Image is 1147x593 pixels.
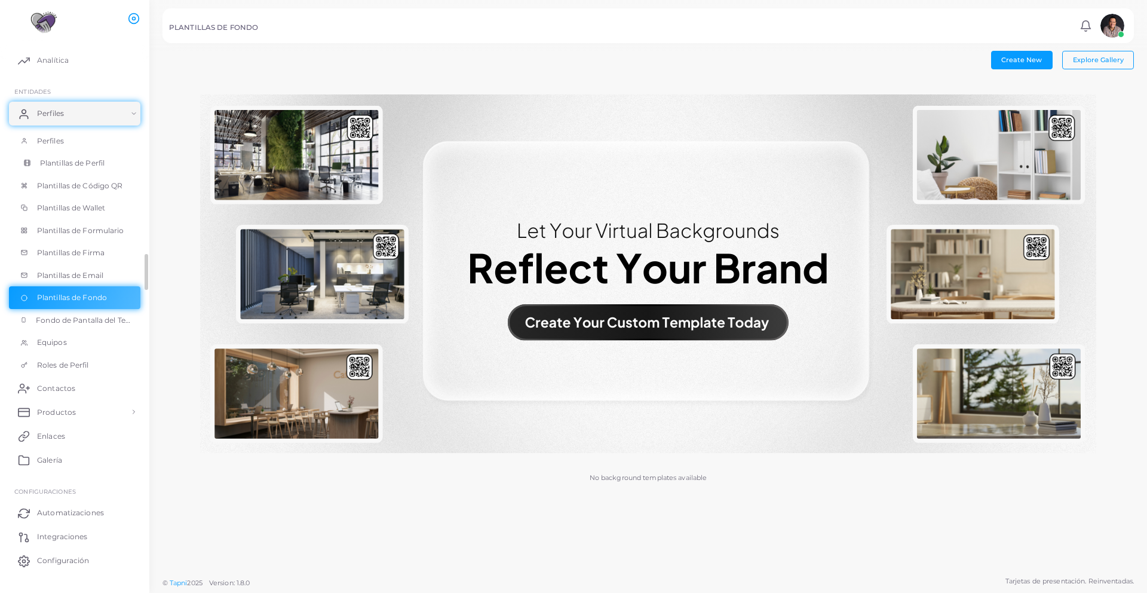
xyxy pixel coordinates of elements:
[9,448,140,472] a: Galería
[37,508,104,518] span: Automatizaciones
[37,531,87,542] span: Integraciones
[37,292,107,303] span: Plantillas de Fondo
[37,247,105,258] span: Plantillas de Firma
[37,203,105,213] span: Plantillas de Wallet
[37,360,89,371] span: Roles de Perfil
[9,130,140,152] a: Perfiles
[37,136,64,146] span: Perfiles
[991,51,1053,69] button: Create New
[37,555,89,566] span: Configuración
[37,108,64,119] span: Perfiles
[9,197,140,219] a: Plantillas de Wallet
[14,88,51,95] span: ENTIDADES
[37,431,65,442] span: Enlaces
[37,337,67,348] span: Equipos
[11,11,77,33] img: logo
[9,264,140,287] a: Plantillas de Email
[9,309,140,332] a: Fondo de Pantalla del Teléfono
[37,270,103,281] span: Plantillas de Email
[200,94,1096,453] img: No background templates
[9,175,140,197] a: Plantillas de Código QR
[9,219,140,242] a: Plantillas de Formulario
[9,152,140,175] a: Plantillas de Perfil
[9,331,140,354] a: Equipos
[9,549,140,573] a: Configuración
[169,23,258,32] h5: PLANTILLAS DE FONDO
[9,501,140,525] a: Automatizaciones
[209,579,250,587] span: Version: 1.8.0
[14,488,76,495] span: Configuraciones
[1097,14,1127,38] a: avatar
[9,400,140,424] a: Productos
[14,35,44,42] span: INSIGHTS
[590,473,707,483] p: No background templates available
[9,48,140,72] a: Analítica
[1001,56,1042,64] span: Create New
[1100,14,1124,38] img: avatar
[1073,56,1124,64] span: Explore Gallery
[37,383,75,394] span: Contactos
[9,376,140,400] a: Contactos
[187,578,202,588] span: 2025
[37,181,123,191] span: Plantillas de Código QR
[37,455,62,466] span: Galería
[37,55,69,66] span: Analítica
[9,525,140,549] a: Integraciones
[9,102,140,126] a: Perfiles
[37,225,124,236] span: Plantillas de Formulario
[162,578,250,588] span: ©
[9,424,140,448] a: Enlaces
[170,579,188,587] a: Tapni
[1005,576,1134,586] span: Tarjetas de presentación. Reinventadas.
[37,407,76,418] span: Productos
[40,158,105,169] span: Plantillas de Perfil
[9,354,140,377] a: Roles de Perfil
[9,242,140,264] a: Plantillas de Firma
[9,286,140,309] a: Plantillas de Fondo
[1062,51,1134,69] button: Explore Gallery
[36,315,131,326] span: Fondo de Pantalla del Teléfono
